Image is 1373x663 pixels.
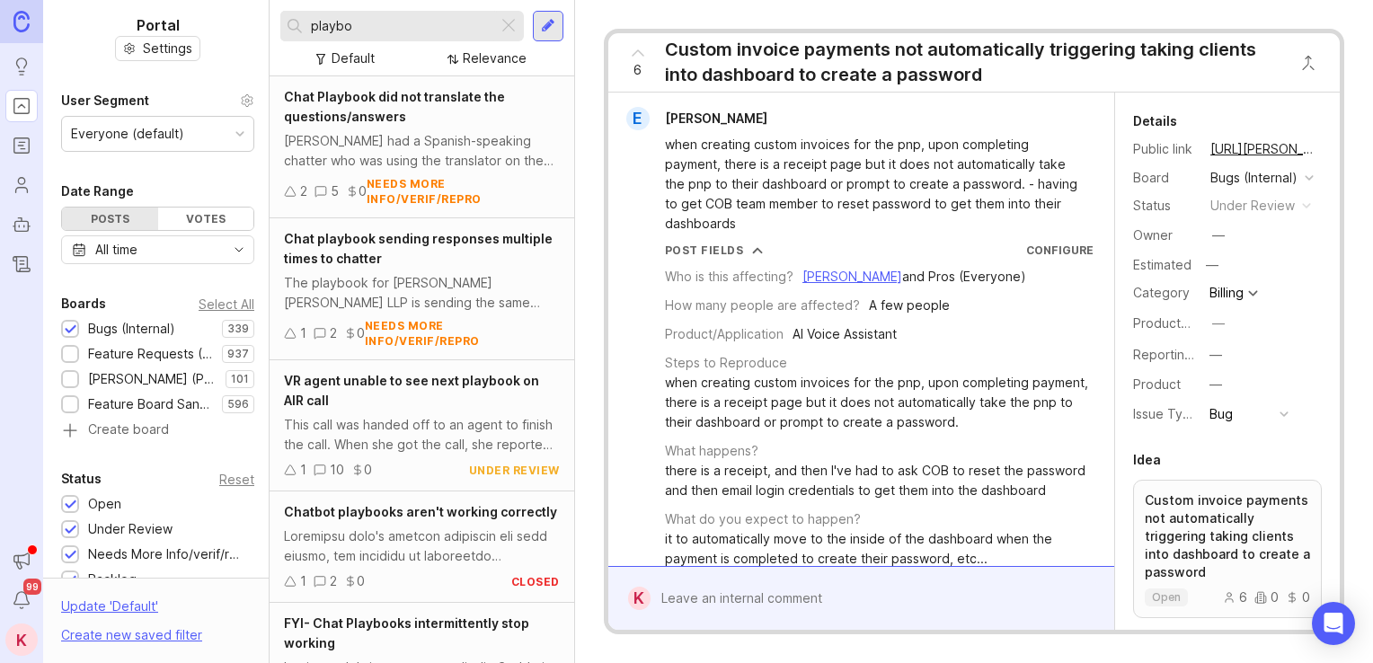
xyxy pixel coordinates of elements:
[357,571,365,591] div: 0
[330,571,337,591] div: 2
[284,89,505,124] span: Chat Playbook did not translate the questions/answers
[665,135,1078,234] div: when creating custom invoices for the pnp, upon completing payment, there is a receipt page but i...
[270,218,574,360] a: Chat playbook sending responses multiple times to chatterThe playbook for [PERSON_NAME] [PERSON_N...
[1223,591,1247,604] div: 6
[300,460,306,480] div: 1
[284,131,560,171] div: [PERSON_NAME] had a Spanish-speaking chatter who was using the translator on the chat, however, w...
[1212,314,1225,333] div: —
[115,36,200,61] button: Settings
[665,441,758,461] div: What happens?
[1133,196,1196,216] div: Status
[5,248,38,280] a: Changelog
[1290,45,1326,81] button: Close button
[1212,225,1225,245] div: —
[227,347,249,361] p: 937
[359,181,367,201] div: 0
[1200,253,1224,277] div: —
[284,415,560,455] div: This call was handed off to an agent to finish the call. When she got the call, she reported it w...
[311,16,491,36] input: Search...
[284,504,557,519] span: Chatbot playbooks aren't working correctly
[365,318,560,349] div: needs more info/verif/repro
[1133,376,1181,392] label: Product
[1209,375,1222,394] div: —
[1133,259,1191,271] div: Estimated
[1133,110,1177,132] div: Details
[61,625,202,645] div: Create new saved filter
[61,90,149,111] div: User Segment
[227,397,249,411] p: 596
[23,579,41,595] span: 99
[88,544,245,564] div: Needs More Info/verif/repro
[665,267,793,287] div: Who is this affecting?
[330,323,337,343] div: 2
[61,423,254,439] a: Create board
[5,90,38,122] a: Portal
[469,463,560,478] div: under review
[364,460,372,480] div: 0
[1210,196,1295,216] div: under review
[5,623,38,656] button: K
[13,11,30,31] img: Canny Home
[665,353,787,373] div: Steps to Reproduce
[1133,225,1196,245] div: Owner
[616,107,782,130] a: E[PERSON_NAME]
[231,372,249,386] p: 101
[332,49,375,68] div: Default
[95,240,137,260] div: All time
[284,615,529,650] span: FYI- Chat Playbooks intermittently stop working
[270,360,574,491] a: VR agent unable to see next playbook on AIR callThis call was handed off to an agent to finish th...
[463,49,527,68] div: Relevance
[88,344,213,364] div: Feature Requests (Internal)
[61,597,158,625] div: Update ' Default '
[665,324,784,344] div: Product/Application
[88,319,175,339] div: Bugs (Internal)
[802,269,902,284] a: [PERSON_NAME]
[5,208,38,241] a: Autopilot
[511,574,560,589] div: closed
[1209,345,1222,365] div: —
[61,468,102,490] div: Status
[665,509,861,529] div: What do you expect to happen?
[1145,491,1310,581] p: Custom invoice payments not automatically triggering taking clients into dashboard to create a pa...
[1286,591,1310,604] div: 0
[5,129,38,162] a: Roadmaps
[137,14,180,36] h1: Portal
[199,299,254,309] div: Select All
[626,107,650,130] div: E
[1133,347,1229,362] label: Reporting Team
[88,494,121,514] div: Open
[665,296,860,315] div: How many people are affected?
[665,373,1094,432] div: when creating custom invoices for the pnp, upon completing payment, there is a receipt page but i...
[357,323,365,343] div: 0
[330,460,344,480] div: 10
[61,293,106,314] div: Boards
[1133,315,1228,331] label: ProductboardID
[219,474,254,484] div: Reset
[1254,591,1279,604] div: 0
[270,76,574,218] a: Chat Playbook did not translate the questions/answers[PERSON_NAME] had a Spanish-speaking chatter...
[1133,406,1199,421] label: Issue Type
[5,584,38,616] button: Notifications
[665,243,744,258] div: Post Fields
[225,243,253,257] svg: toggle icon
[665,37,1281,87] div: Custom invoice payments not automatically triggering taking clients into dashboard to create a pa...
[1209,404,1233,424] div: Bug
[1210,168,1298,188] div: Bugs (Internal)
[367,176,560,207] div: needs more info/verif/repro
[71,124,184,144] div: Everyone (default)
[1207,312,1230,335] button: ProductboardID
[665,110,767,126] span: [PERSON_NAME]
[1133,449,1161,471] div: Idea
[802,267,1026,287] div: and Pros (Everyone)
[227,322,249,336] p: 339
[665,243,764,258] button: Post Fields
[628,587,651,610] div: K
[1133,168,1196,188] div: Board
[62,208,158,230] div: Posts
[869,296,950,315] div: A few people
[88,519,173,539] div: Under Review
[143,40,192,57] span: Settings
[633,60,642,80] span: 6
[1026,243,1094,257] a: Configure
